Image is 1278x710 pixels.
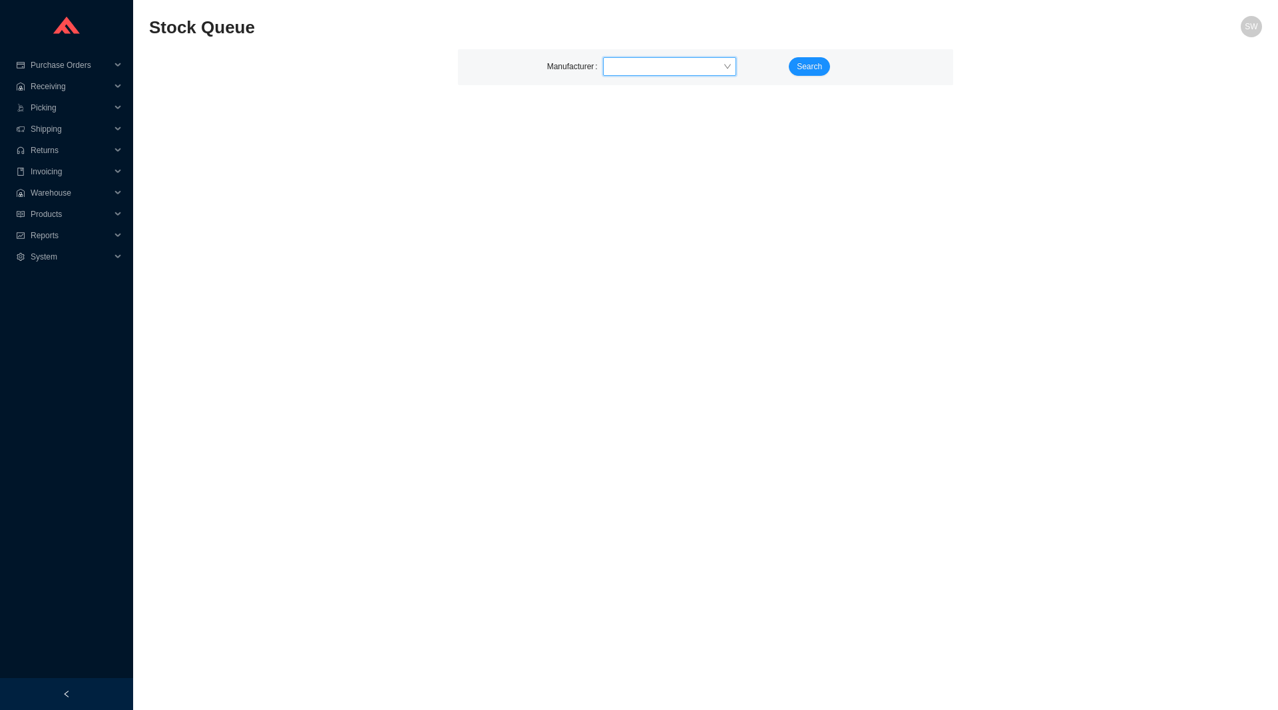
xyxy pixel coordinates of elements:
span: Receiving [31,76,110,97]
span: read [16,210,25,218]
button: Search [789,57,830,76]
span: Purchase Orders [31,55,110,76]
span: setting [16,253,25,261]
span: Returns [31,140,110,161]
span: Shipping [31,118,110,140]
h2: Stock Queue [149,16,984,39]
span: Invoicing [31,161,110,182]
label: Manufacturer [547,57,603,76]
span: Products [31,204,110,225]
span: Reports [31,225,110,246]
span: book [16,168,25,176]
span: left [63,690,71,698]
span: customer-service [16,146,25,154]
span: Picking [31,97,110,118]
span: SW [1245,16,1257,37]
span: System [31,246,110,267]
span: credit-card [16,61,25,69]
span: Warehouse [31,182,110,204]
span: fund [16,232,25,240]
span: Search [797,60,822,73]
